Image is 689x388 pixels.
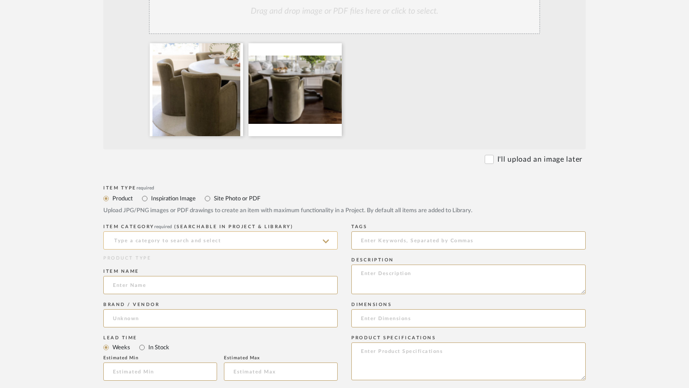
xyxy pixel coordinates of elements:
div: Product Specifications [351,335,586,341]
div: Description [351,257,586,263]
input: Enter Dimensions [351,309,586,327]
span: (Searchable in Project & Library) [174,225,294,229]
label: Weeks [111,342,130,352]
div: PRODUCT TYPE [103,255,338,262]
input: Enter Keywords, Separated by Commas [351,231,586,250]
label: Inspiration Image [150,194,196,204]
div: Dimensions [351,302,586,307]
label: Product [111,194,133,204]
div: Item name [103,269,338,274]
div: Brand / Vendor [103,302,338,307]
input: Estimated Max [224,362,338,381]
mat-radio-group: Select item type [103,193,586,204]
mat-radio-group: Select item type [103,342,338,353]
div: Upload JPG/PNG images or PDF drawings to create an item with maximum functionality in a Project. ... [103,206,586,215]
div: Item Type [103,185,586,191]
span: required [137,186,154,190]
span: required [154,225,172,229]
input: Unknown [103,309,338,327]
label: Site Photo or PDF [213,194,260,204]
div: Lead Time [103,335,338,341]
div: Estimated Max [224,355,338,361]
input: Type a category to search and select [103,231,338,250]
label: I'll upload an image later [497,154,583,165]
div: ITEM CATEGORY [103,224,338,230]
div: Estimated Min [103,355,217,361]
label: In Stock [147,342,169,352]
div: Tags [351,224,586,230]
input: Enter Name [103,276,338,294]
input: Estimated Min [103,362,217,381]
